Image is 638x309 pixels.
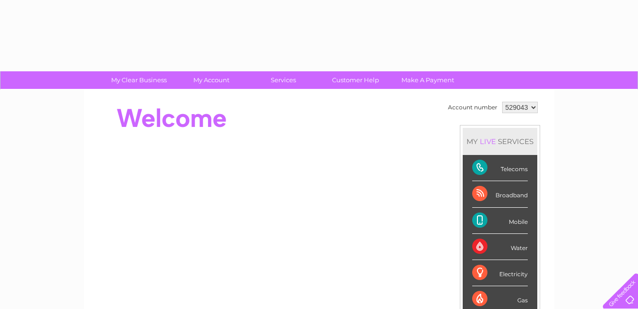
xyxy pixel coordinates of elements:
a: Make A Payment [389,71,467,89]
div: Broadband [472,181,528,207]
div: MY SERVICES [463,128,537,155]
div: Electricity [472,260,528,286]
div: Mobile [472,208,528,234]
td: Account number [446,99,500,116]
a: My Clear Business [100,71,178,89]
a: My Account [172,71,250,89]
a: Services [244,71,323,89]
a: Customer Help [316,71,395,89]
div: Telecoms [472,155,528,181]
div: Water [472,234,528,260]
div: LIVE [478,137,498,146]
